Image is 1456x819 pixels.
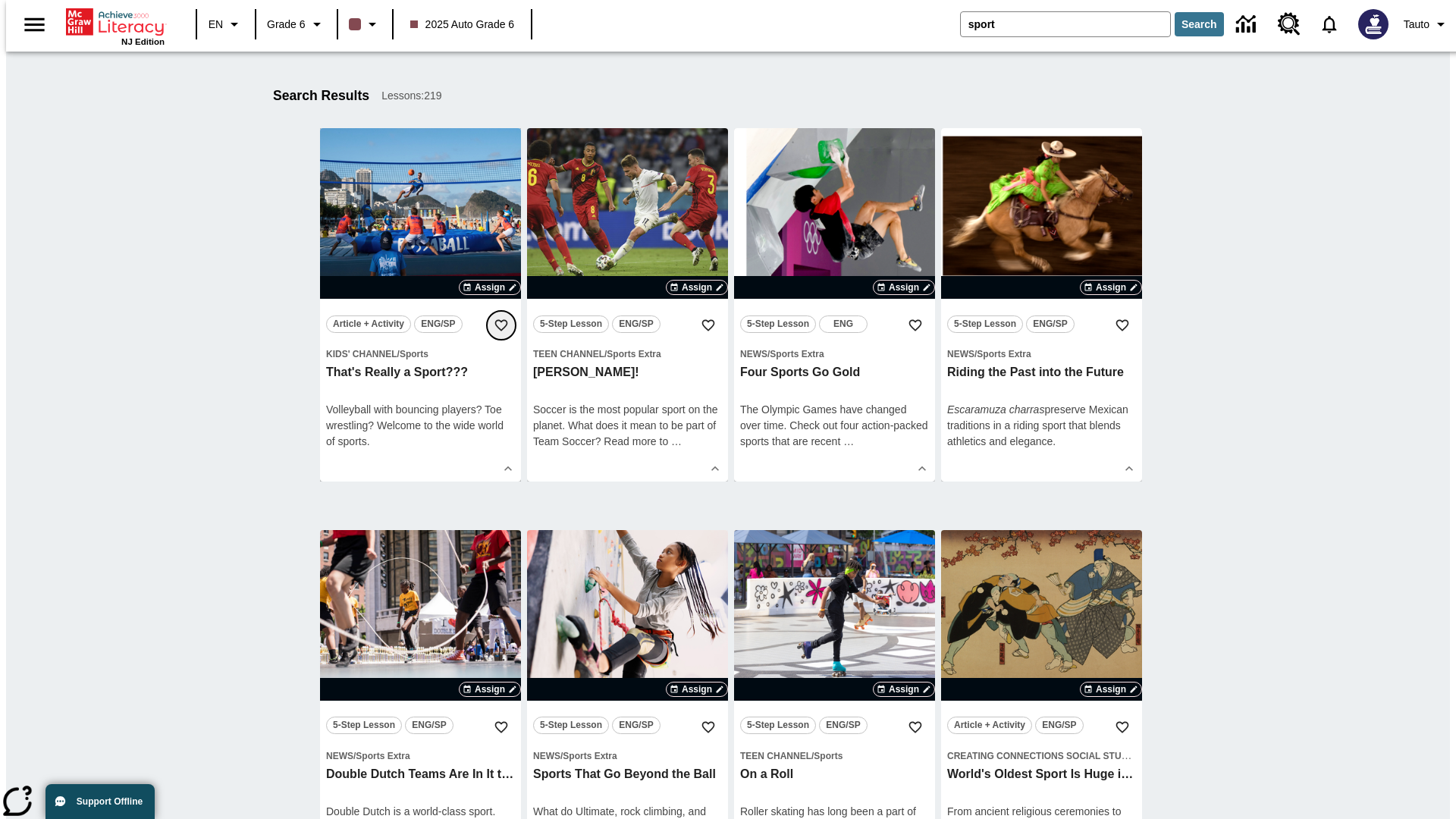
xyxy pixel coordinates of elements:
span: NJ Edition [121,37,165,46]
span: / [560,751,563,761]
button: Profile/Settings [1398,11,1456,38]
span: Kids' Channel [326,349,397,359]
button: ENG/SP [414,315,463,333]
button: 5-Step Lesson [740,315,816,333]
span: ENG/SP [826,717,860,733]
span: Tauto [1404,17,1429,33]
span: 5-Step Lesson [954,316,1016,332]
span: Support Offline [77,796,143,807]
span: ENG/SP [619,717,653,733]
h3: Four Sports Go Gold [740,365,929,381]
span: Assign [889,281,919,294]
button: Add to Favorites [488,312,515,339]
span: ENG/SP [619,316,653,332]
span: 5-Step Lesson [540,717,602,733]
span: ENG/SP [1042,717,1076,733]
button: Show Details [1118,457,1141,480]
h3: Sports That Go Beyond the Ball [533,767,722,783]
a: Home [66,7,165,37]
div: lesson details [941,128,1142,482]
span: Topic: Teen Channel/Sports [740,748,929,764]
span: Sports Extra [607,349,661,359]
button: 5-Step Lesson [533,315,609,333]
span: Sports Extra [563,751,617,761]
span: Topic: Creating Connections Social Studies/World History II [947,748,1136,764]
em: Escaramuza charras [947,403,1044,416]
span: News [947,349,974,359]
span: / [353,751,356,761]
h1: Search Results [273,88,369,104]
span: Teen Channel [740,751,811,761]
button: 5-Step Lesson [326,717,402,734]
div: lesson details [320,128,521,482]
button: ENG/SP [1026,315,1075,333]
button: Assign Choose Dates [1080,682,1142,697]
span: Sports Extra [356,751,409,761]
div: lesson details [734,128,935,482]
span: ENG/SP [412,717,446,733]
span: Assign [682,281,712,294]
span: / [767,349,770,359]
span: ENG/SP [1033,316,1067,332]
div: The Olympic Games have changed over time. Check out four action-packed sports that are recent [740,402,929,450]
button: Open side menu [12,2,57,47]
button: 5-Step Lesson [533,717,609,734]
span: EN [209,17,223,33]
div: Home [66,5,165,46]
span: Teen Channel [533,349,604,359]
h3: G-O-O-A-L! [533,365,722,381]
span: Assign [1096,682,1126,696]
span: / [974,349,977,359]
span: Topic: Kids' Channel/Sports [326,346,515,362]
button: Article + Activity [947,717,1032,734]
span: / [397,349,400,359]
h3: Double Dutch Teams Are In It to Win It [326,767,515,783]
button: ENG/SP [1035,717,1084,734]
button: Add to Favorites [488,714,515,741]
span: Assign [475,281,505,294]
span: 2025 Auto Grade 6 [410,17,515,33]
div: Soccer is the most popular sport on the planet. What does it mean to be part of Team Soccer? Read... [533,402,722,450]
button: ENG/SP [405,717,453,734]
button: Assign Choose Dates [459,682,521,697]
span: News [740,349,767,359]
span: Assign [475,682,505,696]
span: Article + Activity [954,717,1025,733]
span: Sports [400,349,428,359]
span: Topic: News/Sports Extra [533,748,722,764]
span: Topic: News/Sports Extra [326,748,515,764]
button: Assign Choose Dates [459,280,521,295]
span: … [671,435,682,447]
button: Class color is dark brown. Change class color [343,11,388,38]
button: ENG [819,315,868,333]
button: Assign Choose Dates [666,280,728,295]
h3: On a Roll [740,767,929,783]
button: Add to Favorites [902,714,929,741]
button: ENG/SP [612,315,661,333]
span: Lessons : 219 [381,88,441,104]
span: … [843,435,854,447]
span: Creating Connections Social Studies [947,751,1143,761]
span: Assign [889,682,919,696]
span: News [533,751,560,761]
div: Volleyball with bouncing players? Toe wrestling? Welcome to the wide world of sports. [326,402,515,450]
input: search field [961,12,1170,36]
button: Show Details [911,457,934,480]
h3: World's Oldest Sport Is Huge in Japan [947,767,1136,783]
h3: Riding the Past into the Future [947,365,1136,381]
button: ENG/SP [819,717,868,734]
span: ENG [833,316,853,332]
button: Show Details [704,457,726,480]
button: Add to Favorites [695,714,722,741]
button: Assign Choose Dates [666,682,728,697]
img: Avatar [1358,9,1389,39]
button: Assign Choose Dates [873,280,935,295]
button: Assign Choose Dates [873,682,935,697]
h3: That's Really a Sport??? [326,365,515,381]
button: Assign Choose Dates [1080,280,1142,295]
span: Grade 6 [267,17,306,33]
button: 5-Step Lesson [947,315,1023,333]
button: Select a new avatar [1349,5,1398,44]
button: Add to Favorites [695,312,722,339]
span: Assign [1096,281,1126,294]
